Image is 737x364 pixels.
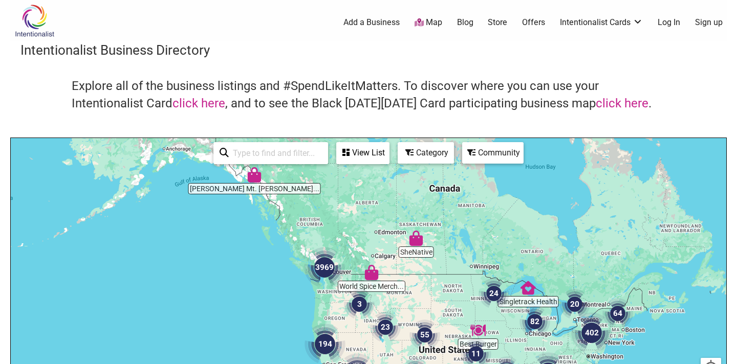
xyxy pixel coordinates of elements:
[521,280,536,295] div: Singletrack Health
[336,142,389,164] div: See a list of the visible businesses
[229,143,322,163] input: Type to find and filter...
[398,142,454,164] div: Filter by category
[463,143,523,163] div: Community
[409,320,440,350] div: 55
[462,142,524,164] div: Filter by Community
[213,142,328,164] div: Type to search and filter
[364,265,379,280] div: World Spice Merchants
[522,17,545,28] a: Offers
[470,323,486,338] div: Best Burger
[596,96,648,110] a: click here
[408,231,424,246] div: SheNative
[343,17,400,28] a: Add a Business
[695,17,723,28] a: Sign up
[337,143,388,163] div: View List
[370,312,401,343] div: 23
[571,312,612,353] div: 402
[602,298,633,329] div: 64
[479,278,509,309] div: 24
[519,306,550,337] div: 82
[10,4,59,37] img: Intentionalist
[247,167,262,183] div: Tripp's Mt. Juneau Trading Post
[399,143,453,163] div: Category
[559,289,590,320] div: 20
[658,17,680,28] a: Log In
[560,17,643,28] a: Intentionalist Cards
[72,78,665,112] h4: Explore all of the business listings and #SpendLikeItMatters. To discover where you can use your ...
[20,41,717,59] h3: Intentionalist Business Directory
[304,247,345,288] div: 3969
[172,96,225,110] a: click here
[344,289,375,320] div: 3
[457,17,473,28] a: Blog
[415,17,442,29] a: Map
[488,17,507,28] a: Store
